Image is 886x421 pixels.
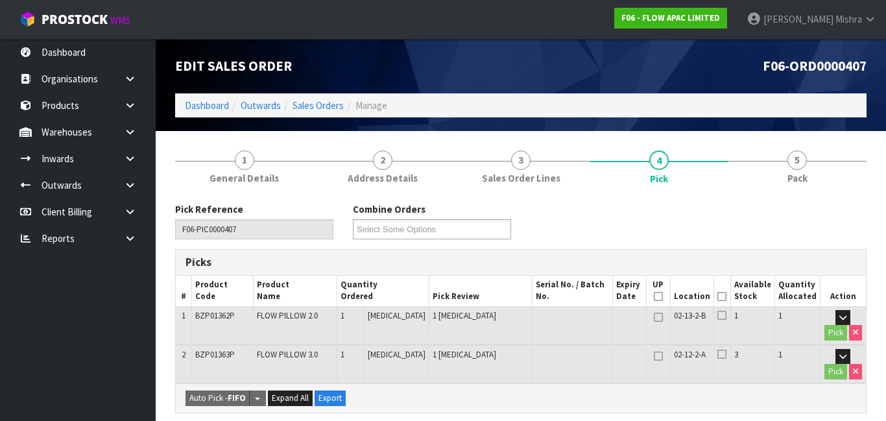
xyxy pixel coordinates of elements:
span: Pack [787,171,808,185]
span: Sales Order Lines [482,171,560,185]
th: Available Stock [730,276,774,306]
span: 1 [778,349,782,360]
th: Expiry Date [613,276,647,306]
span: Manage [355,99,387,112]
span: 2 [182,349,186,360]
span: FLOW PILLOW 3.0 [257,349,318,360]
span: 02-12-2-A [674,349,706,360]
span: [PERSON_NAME] [763,13,833,25]
th: Product Code [191,276,254,306]
th: # [176,276,191,306]
label: Pick Reference [175,202,243,216]
span: 02-13-2-B [674,310,706,321]
span: Address Details [348,171,418,185]
span: [MEDICAL_DATA] [368,349,425,360]
span: Edit Sales Order [175,57,292,75]
span: 1 [MEDICAL_DATA] [433,310,496,321]
button: Expand All [268,391,313,406]
th: Quantity Allocated [774,276,820,306]
span: 1 [734,310,738,321]
a: Dashboard [185,99,229,112]
span: BZP01363P [195,349,235,360]
small: WMS [110,14,130,27]
span: Expand All [272,392,309,403]
span: 1 [341,310,344,321]
span: 3 [734,349,738,360]
th: Serial No. / Batch No. [532,276,613,306]
button: Pick [824,364,847,379]
a: F06 - FLOW APAC LIMITED [614,8,727,29]
th: Action [820,276,866,306]
img: cube-alt.png [19,11,36,27]
span: F06-ORD0000407 [763,57,867,75]
span: 4 [649,150,669,170]
a: Sales Orders [293,99,344,112]
th: Location [670,276,713,306]
span: Mishra [835,13,862,25]
th: UP [646,276,670,306]
span: 1 [182,310,186,321]
button: Pick [824,325,847,341]
span: General Details [210,171,279,185]
span: FLOW PILLOW 2.0 [257,310,318,321]
span: 5 [787,150,807,170]
a: Outwards [241,99,281,112]
th: Quantity Ordered [337,276,429,306]
button: Auto Pick -FIFO [186,391,250,406]
span: 1 [MEDICAL_DATA] [433,349,496,360]
span: BZP01362P [195,310,235,321]
span: 1 [341,349,344,360]
th: Pick Review [429,276,532,306]
strong: FIFO [228,392,246,403]
strong: F06 - FLOW APAC LIMITED [621,12,720,23]
th: Product Name [254,276,337,306]
span: Pick [650,172,668,186]
h3: Picks [186,256,511,269]
span: [MEDICAL_DATA] [368,310,425,321]
span: 1 [778,310,782,321]
span: 1 [235,150,254,170]
span: 2 [373,150,392,170]
span: ProStock [42,11,108,28]
span: 3 [511,150,531,170]
button: Export [315,391,346,406]
label: Combine Orders [353,202,425,216]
